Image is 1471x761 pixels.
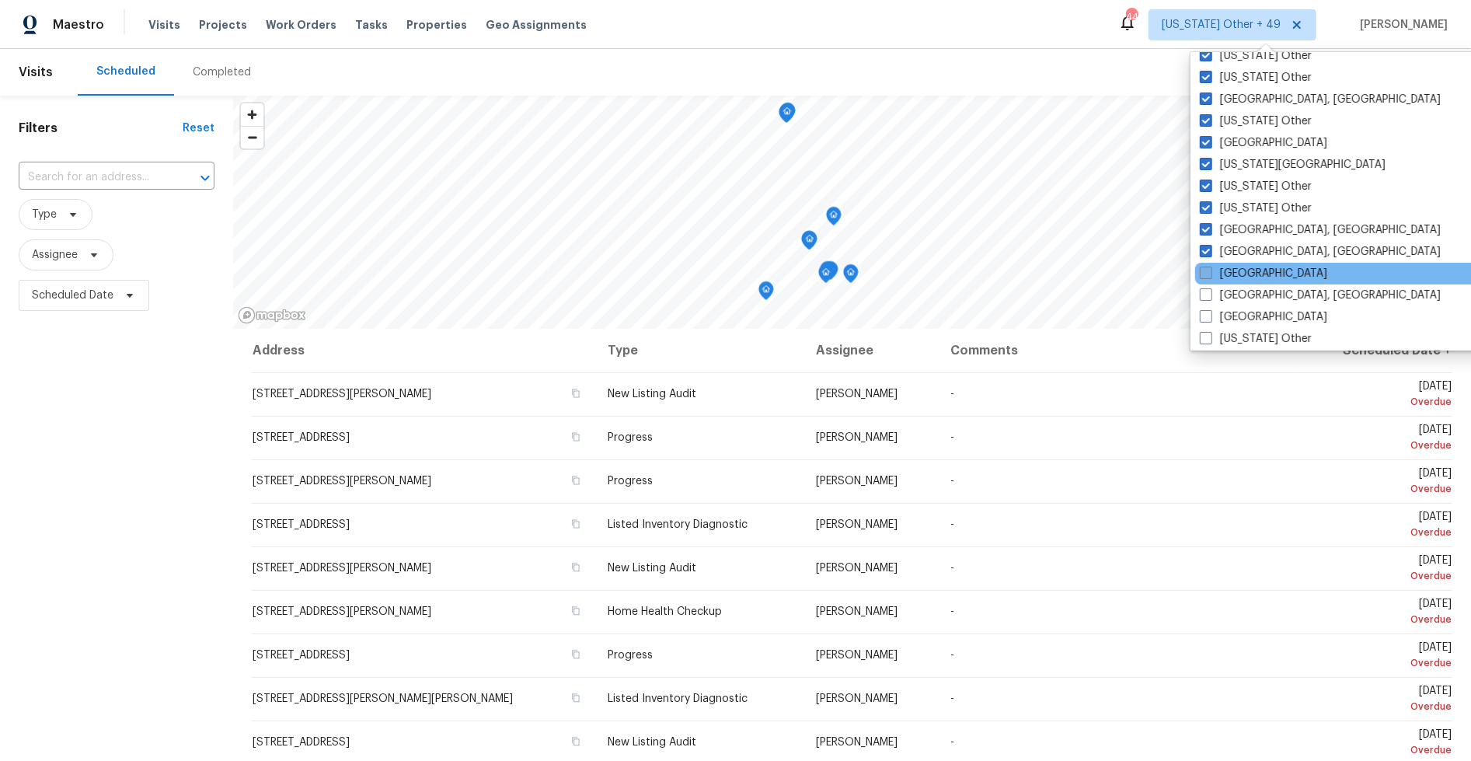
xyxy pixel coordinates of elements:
[199,17,247,33] span: Projects
[938,329,1298,372] th: Comments
[816,693,898,704] span: [PERSON_NAME]
[1200,266,1327,281] label: [GEOGRAPHIC_DATA]
[406,17,467,33] span: Properties
[816,650,898,661] span: [PERSON_NAME]
[1311,438,1452,453] div: Overdue
[32,207,57,222] span: Type
[241,126,263,148] button: Zoom out
[238,306,306,324] a: Mapbox homepage
[1200,157,1386,173] label: [US_STATE][GEOGRAPHIC_DATA]
[608,606,722,617] span: Home Health Checkup
[818,264,834,288] div: Map marker
[1311,511,1452,540] span: [DATE]
[486,17,587,33] span: Geo Assignments
[820,261,835,285] div: Map marker
[1200,70,1312,86] label: [US_STATE] Other
[32,247,78,263] span: Assignee
[253,563,431,574] span: [STREET_ADDRESS][PERSON_NAME]
[1200,113,1312,129] label: [US_STATE] Other
[569,648,583,662] button: Copy Address
[595,329,803,372] th: Type
[1311,612,1452,627] div: Overdue
[253,432,350,443] span: [STREET_ADDRESS]
[816,737,898,748] span: [PERSON_NAME]
[253,606,431,617] span: [STREET_ADDRESS][PERSON_NAME]
[253,693,513,704] span: [STREET_ADDRESS][PERSON_NAME][PERSON_NAME]
[253,650,350,661] span: [STREET_ADDRESS]
[1311,424,1452,453] span: [DATE]
[569,735,583,749] button: Copy Address
[608,389,696,400] span: New Listing Audit
[608,563,696,574] span: New Listing Audit
[608,693,748,704] span: Listed Inventory Diagnostic
[780,103,796,127] div: Map marker
[1311,642,1452,671] span: [DATE]
[608,737,696,748] span: New Listing Audit
[816,519,898,530] span: [PERSON_NAME]
[803,329,938,372] th: Assignee
[569,691,583,705] button: Copy Address
[608,476,653,487] span: Progress
[816,389,898,400] span: [PERSON_NAME]
[233,96,1471,329] canvas: Map
[1200,288,1441,303] label: [GEOGRAPHIC_DATA], [GEOGRAPHIC_DATA]
[950,606,954,617] span: -
[1311,599,1452,627] span: [DATE]
[53,17,104,33] span: Maestro
[1311,655,1452,671] div: Overdue
[950,650,954,661] span: -
[148,17,180,33] span: Visits
[253,389,431,400] span: [STREET_ADDRESS][PERSON_NAME]
[1200,222,1441,238] label: [GEOGRAPHIC_DATA], [GEOGRAPHIC_DATA]
[608,432,653,443] span: Progress
[569,473,583,487] button: Copy Address
[779,104,794,128] div: Map marker
[1200,92,1441,107] label: [GEOGRAPHIC_DATA], [GEOGRAPHIC_DATA]
[1311,699,1452,714] div: Overdue
[1200,48,1312,64] label: [US_STATE] Other
[816,606,898,617] span: [PERSON_NAME]
[1298,329,1452,372] th: Scheduled Date ↑
[950,563,954,574] span: -
[1200,309,1327,325] label: [GEOGRAPHIC_DATA]
[1311,686,1452,714] span: [DATE]
[1311,394,1452,410] div: Overdue
[1311,381,1452,410] span: [DATE]
[252,329,595,372] th: Address
[1311,481,1452,497] div: Overdue
[950,432,954,443] span: -
[266,17,336,33] span: Work Orders
[569,517,583,531] button: Copy Address
[1311,729,1452,758] span: [DATE]
[1354,17,1448,33] span: [PERSON_NAME]
[19,166,171,190] input: Search for an address...
[608,650,653,661] span: Progress
[241,103,263,126] span: Zoom in
[608,519,748,530] span: Listed Inventory Diagnostic
[843,264,859,288] div: Map marker
[816,563,898,574] span: [PERSON_NAME]
[96,64,155,79] div: Scheduled
[569,560,583,574] button: Copy Address
[183,120,214,136] div: Reset
[950,389,954,400] span: -
[826,207,842,231] div: Map marker
[816,432,898,443] span: [PERSON_NAME]
[194,167,216,189] button: Open
[19,120,183,136] h1: Filters
[1200,331,1312,347] label: [US_STATE] Other
[950,476,954,487] span: -
[950,737,954,748] span: -
[569,430,583,444] button: Copy Address
[1162,17,1281,33] span: [US_STATE] Other + 49
[816,476,898,487] span: [PERSON_NAME]
[1311,568,1452,584] div: Overdue
[193,65,251,80] div: Completed
[779,103,795,127] div: Map marker
[253,737,350,748] span: [STREET_ADDRESS]
[758,281,774,305] div: Map marker
[1311,555,1452,584] span: [DATE]
[1200,244,1441,260] label: [GEOGRAPHIC_DATA], [GEOGRAPHIC_DATA]
[950,519,954,530] span: -
[950,693,954,704] span: -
